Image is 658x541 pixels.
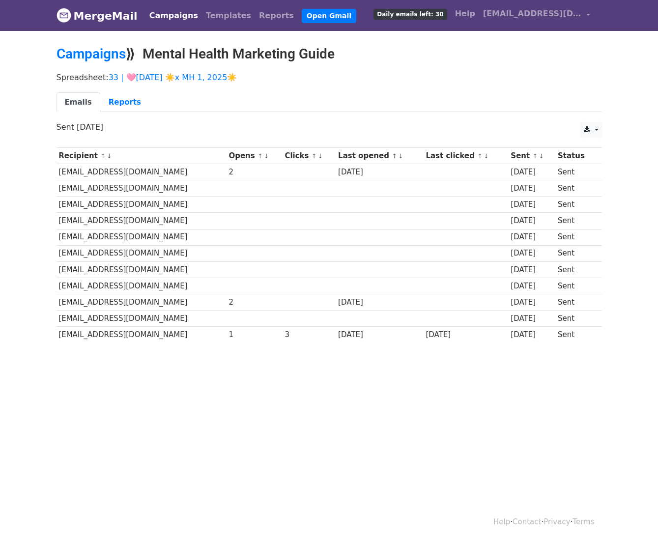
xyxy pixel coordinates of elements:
[57,148,227,164] th: Recipient
[532,152,538,160] a: ↑
[511,199,553,210] div: [DATE]
[373,9,447,20] span: Daily emails left: 30
[539,152,544,160] a: ↓
[370,4,451,24] a: Daily emails left: 30
[511,231,553,243] div: [DATE]
[338,297,421,308] div: [DATE]
[426,329,506,341] div: [DATE]
[513,517,541,526] a: Contact
[555,197,596,213] td: Sent
[57,5,138,26] a: MergeMail
[511,248,553,259] div: [DATE]
[493,517,510,526] a: Help
[484,152,489,160] a: ↓
[202,6,255,26] a: Templates
[511,264,553,276] div: [DATE]
[511,281,553,292] div: [DATE]
[57,164,227,180] td: [EMAIL_ADDRESS][DOMAIN_NAME]
[483,8,581,20] span: [EMAIL_ADDRESS][DOMAIN_NAME]
[336,148,423,164] th: Last opened
[477,152,483,160] a: ↑
[283,148,336,164] th: Clicks
[555,311,596,327] td: Sent
[424,148,509,164] th: Last clicked
[57,311,227,327] td: [EMAIL_ADDRESS][DOMAIN_NAME]
[285,329,333,341] div: 3
[57,327,227,343] td: [EMAIL_ADDRESS][DOMAIN_NAME]
[555,327,596,343] td: Sent
[57,229,227,245] td: [EMAIL_ADDRESS][DOMAIN_NAME]
[264,152,269,160] a: ↓
[57,261,227,278] td: [EMAIL_ADDRESS][DOMAIN_NAME]
[227,148,283,164] th: Opens
[57,72,602,83] p: Spreadsheet:
[338,329,421,341] div: [DATE]
[57,245,227,261] td: [EMAIL_ADDRESS][DOMAIN_NAME]
[229,167,280,178] div: 2
[555,261,596,278] td: Sent
[57,8,71,23] img: MergeMail logo
[338,167,421,178] div: [DATE]
[555,180,596,197] td: Sent
[57,46,602,62] h2: ⟫ Mental Health Marketing Guide
[57,46,126,62] a: Campaigns
[609,494,658,541] iframe: Chat Widget
[109,73,237,82] a: 33 | 🩷[DATE] ☀️x MH 1, 2025☀️
[572,517,594,526] a: Terms
[555,229,596,245] td: Sent
[57,294,227,310] td: [EMAIL_ADDRESS][DOMAIN_NAME]
[511,297,553,308] div: [DATE]
[555,278,596,294] td: Sent
[451,4,479,24] a: Help
[57,197,227,213] td: [EMAIL_ADDRESS][DOMAIN_NAME]
[511,329,553,341] div: [DATE]
[302,9,356,23] a: Open Gmail
[511,183,553,194] div: [DATE]
[555,294,596,310] td: Sent
[257,152,263,160] a: ↑
[57,180,227,197] td: [EMAIL_ADDRESS][DOMAIN_NAME]
[544,517,570,526] a: Privacy
[255,6,298,26] a: Reports
[555,148,596,164] th: Status
[511,167,553,178] div: [DATE]
[555,245,596,261] td: Sent
[555,213,596,229] td: Sent
[57,278,227,294] td: [EMAIL_ADDRESS][DOMAIN_NAME]
[509,148,556,164] th: Sent
[100,92,149,113] a: Reports
[318,152,323,160] a: ↓
[57,92,100,113] a: Emails
[229,329,280,341] div: 1
[511,313,553,324] div: [DATE]
[398,152,403,160] a: ↓
[511,215,553,227] div: [DATE]
[57,213,227,229] td: [EMAIL_ADDRESS][DOMAIN_NAME]
[229,297,280,308] div: 2
[555,164,596,180] td: Sent
[145,6,202,26] a: Campaigns
[57,122,602,132] p: Sent [DATE]
[107,152,112,160] a: ↓
[479,4,594,27] a: [EMAIL_ADDRESS][DOMAIN_NAME]
[392,152,397,160] a: ↑
[312,152,317,160] a: ↑
[100,152,106,160] a: ↑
